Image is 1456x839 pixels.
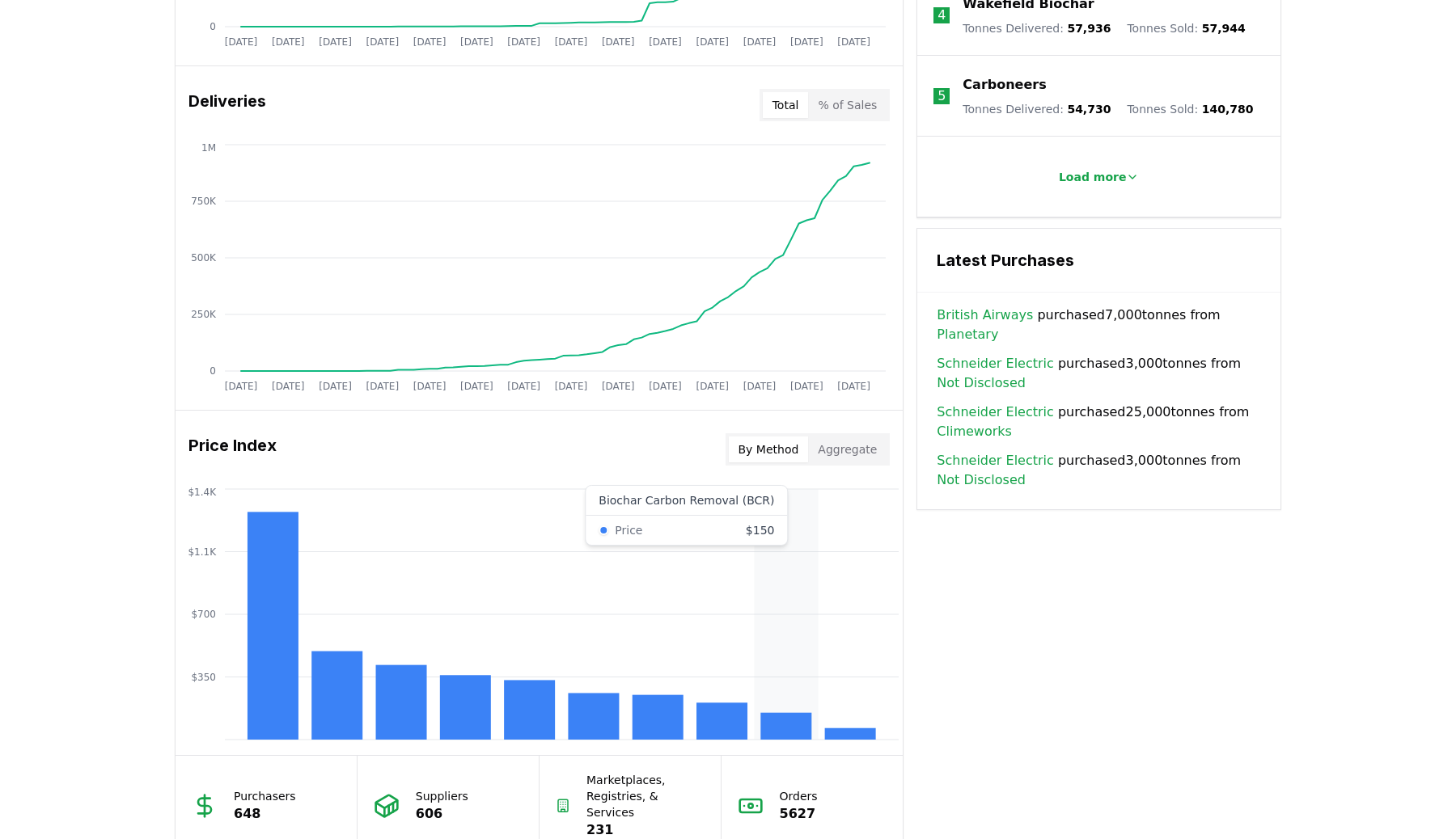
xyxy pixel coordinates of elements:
h3: Price Index [188,433,277,466]
tspan: 750K [191,196,217,207]
tspan: $700 [191,609,216,620]
tspan: [DATE] [649,381,682,392]
tspan: [DATE] [225,381,258,392]
a: Planetary [937,325,998,344]
a: Schneider Electric [937,354,1053,373]
p: Tonnes Delivered : [963,20,1111,36]
tspan: [DATE] [225,36,258,48]
p: 648 [234,804,296,824]
tspan: [DATE] [272,36,305,48]
span: 54,730 [1067,103,1111,116]
tspan: $1.4K [188,487,217,498]
tspan: [DATE] [507,36,540,48]
tspan: $1.1K [188,546,217,558]
button: % of Sales [808,92,887,118]
tspan: [DATE] [790,36,823,48]
p: Tonnes Sold : [1127,20,1245,36]
a: Not Disclosed [937,373,1026,393]
span: 140,780 [1202,103,1254,116]
tspan: [DATE] [555,381,588,392]
span: purchased 3,000 tonnes from [937,451,1261,490]
tspan: [DATE] [602,36,635,48]
button: Aggregate [808,436,887,462]
tspan: [DATE] [837,36,870,48]
span: 57,936 [1067,22,1111,35]
a: Schneider Electric [937,451,1053,470]
tspan: [DATE] [696,381,729,392]
p: Load more [1059,169,1127,185]
h3: Latest Purchases [937,248,1261,272]
a: Carboneers [963,75,1046,95]
span: purchased 3,000 tonnes from [937,354,1261,393]
tspan: [DATE] [460,381,493,392]
a: British Airways [937,306,1033,325]
span: 57,944 [1202,22,1246,35]
p: 4 [938,6,946,25]
button: By Method [729,436,809,462]
p: Tonnes Sold : [1127,101,1253,117]
tspan: [DATE] [790,381,823,392]
tspan: [DATE] [272,381,305,392]
p: Orders [780,788,818,804]
tspan: [DATE] [366,381,400,392]
span: purchased 7,000 tonnes from [937,306,1261,344]
tspan: [DATE] [696,36,729,48]
button: Load more [1046,161,1153,193]
tspan: [DATE] [743,36,777,48]
a: Not Disclosed [937,470,1026,490]
tspan: [DATE] [555,36,588,48]
tspan: [DATE] [413,381,447,392]
button: Total [763,92,809,118]
tspan: [DATE] [413,36,447,48]
tspan: 0 [210,21,216,32]
tspan: 1M [201,142,216,154]
tspan: [DATE] [460,36,493,48]
tspan: 500K [191,252,217,264]
tspan: [DATE] [319,381,352,392]
h3: Deliveries [188,89,266,121]
p: Marketplaces, Registries, & Services [586,772,705,820]
tspan: [DATE] [319,36,352,48]
tspan: [DATE] [649,36,682,48]
tspan: [DATE] [602,381,635,392]
tspan: 0 [210,365,216,377]
p: 5627 [780,804,818,824]
tspan: [DATE] [366,36,400,48]
a: Climeworks [937,422,1012,441]
tspan: [DATE] [743,381,777,392]
tspan: [DATE] [507,381,540,392]
p: Purchasers [234,788,296,804]
p: 606 [416,804,468,824]
p: Tonnes Delivered : [963,101,1111,117]
tspan: 250K [191,309,217,320]
tspan: [DATE] [837,381,870,392]
tspan: $350 [191,672,216,683]
p: Suppliers [416,788,468,804]
p: 5 [938,86,946,106]
span: purchased 25,000 tonnes from [937,403,1261,441]
a: Schneider Electric [937,403,1053,422]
